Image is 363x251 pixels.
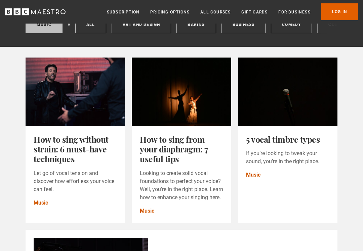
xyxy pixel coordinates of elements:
nav: Categories [26,16,337,36]
a: All Courses [200,9,231,15]
a: All [75,16,106,34]
a: Music [26,16,63,34]
svg: BBC Maestro [5,7,66,17]
a: Music [34,199,48,207]
nav: Primary [107,3,358,20]
a: Music [140,207,154,215]
a: Subscription [107,9,139,15]
a: Business [221,16,266,34]
a: Pricing Options [150,9,190,15]
a: Music [246,171,260,179]
a: Art and Design [112,16,171,34]
a: For business [278,9,310,15]
a: Baking [176,16,216,34]
a: Gift Cards [241,9,268,15]
a: 5 vocal timbre types [246,134,320,145]
a: How to sing from your diaphragm: 7 useful tips [140,134,208,165]
a: Comedy [271,16,312,34]
a: Log In [321,3,358,20]
a: How to sing without strain: 6 must-have techniques [34,134,109,165]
